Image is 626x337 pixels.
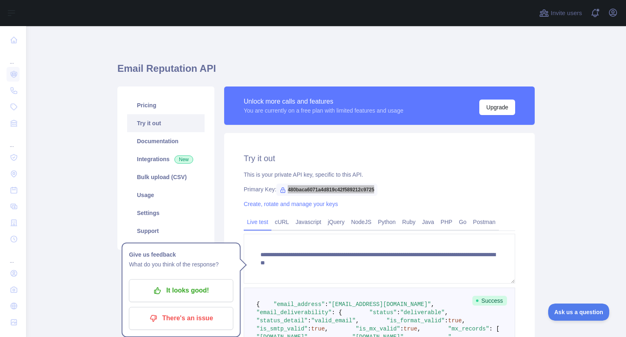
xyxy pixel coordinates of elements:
div: You are currently on a free plan with limited features and usage [244,106,403,115]
span: New [174,155,193,164]
span: "email_address" [273,301,325,308]
button: Upgrade [479,100,515,115]
a: NodeJS [348,215,375,228]
a: Support [127,222,205,240]
span: , [431,301,434,308]
span: : [397,309,400,316]
span: "status" [369,309,397,316]
a: Go [456,215,470,228]
div: Unlock more calls and features [244,97,403,106]
span: , [325,326,328,332]
a: Integrations New [127,150,205,168]
a: Live test [244,215,271,228]
p: There's an issue [135,311,227,325]
span: : { [332,309,342,316]
a: Javascript [292,215,324,228]
span: "valid_email" [311,317,355,324]
span: Invite users [551,9,582,18]
a: Documentation [127,132,205,150]
span: : [445,317,448,324]
h1: Email Reputation API [117,62,535,82]
div: ... [7,248,20,264]
a: Try it out [127,114,205,132]
div: ... [7,49,20,65]
span: : [308,326,311,332]
h2: Try it out [244,153,515,164]
p: What do you think of the response? [129,259,233,269]
a: Settings [127,204,205,222]
a: jQuery [324,215,348,228]
span: 480baca6071a4d819c42f589212c9725 [276,184,377,196]
a: Postman [470,215,499,228]
span: { [256,301,260,308]
span: , [462,317,465,324]
span: "[EMAIL_ADDRESS][DOMAIN_NAME]" [328,301,431,308]
span: "is_smtp_valid" [256,326,308,332]
span: "mx_records" [448,326,489,332]
span: "is_format_valid" [386,317,445,324]
span: : [308,317,311,324]
button: There's an issue [129,307,233,330]
span: : [ [489,326,499,332]
span: "deliverable" [400,309,445,316]
span: true [311,326,325,332]
span: "status_detail" [256,317,308,324]
a: Python [375,215,399,228]
span: true [448,317,462,324]
div: ... [7,132,20,149]
a: Create, rotate and manage your keys [244,201,338,207]
span: true [403,326,417,332]
a: Usage [127,186,205,204]
a: Bulk upload (CSV) [127,168,205,186]
span: , [356,317,359,324]
span: , [445,309,448,316]
a: Java [419,215,438,228]
a: Ruby [399,215,419,228]
span: Success [472,296,507,306]
span: "email_deliverability" [256,309,332,316]
div: Primary Key: [244,185,515,193]
div: This is your private API key, specific to this API. [244,171,515,179]
button: Invite users [538,7,584,20]
span: : [400,326,403,332]
a: PHP [437,215,456,228]
h1: Give us feedback [129,250,233,259]
span: : [325,301,328,308]
button: It looks good! [129,279,233,302]
p: It looks good! [135,284,227,297]
a: Pricing [127,96,205,114]
span: "is_mx_valid" [356,326,400,332]
a: cURL [271,215,292,228]
span: , [417,326,421,332]
iframe: Toggle Customer Support [548,304,610,321]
